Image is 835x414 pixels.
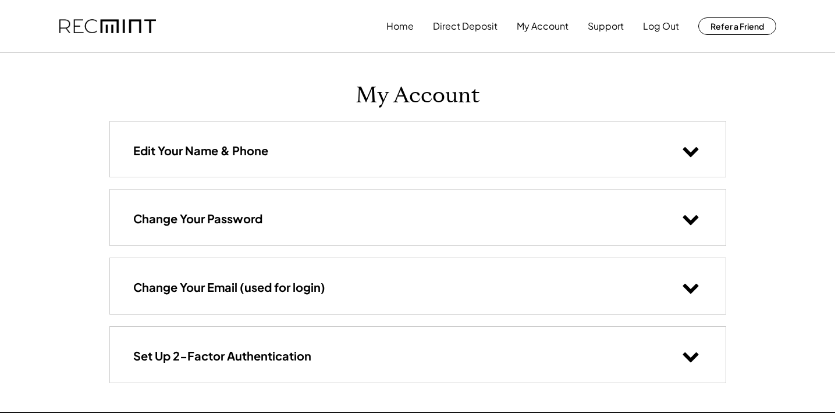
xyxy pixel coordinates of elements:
[133,348,311,363] h3: Set Up 2-Factor Authentication
[517,15,568,38] button: My Account
[59,19,156,34] img: recmint-logotype%403x.png
[588,15,624,38] button: Support
[133,211,262,226] h3: Change Your Password
[386,15,414,38] button: Home
[356,82,480,109] h1: My Account
[133,280,325,295] h3: Change Your Email (used for login)
[643,15,679,38] button: Log Out
[698,17,776,35] button: Refer a Friend
[433,15,498,38] button: Direct Deposit
[133,143,268,158] h3: Edit Your Name & Phone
